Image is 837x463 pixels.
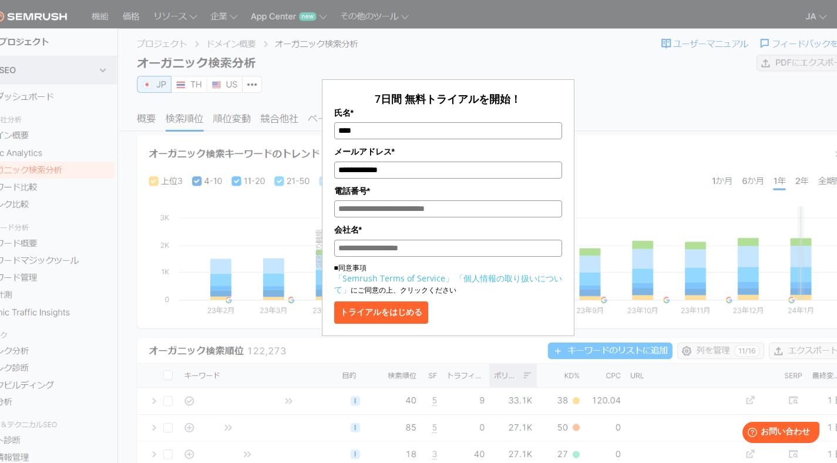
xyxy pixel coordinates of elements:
[334,184,562,197] label: 電話番号*
[334,273,453,284] a: 「Semrush Terms of Service」
[732,417,824,450] iframe: Help widget launcher
[334,145,562,158] label: メールアドレス*
[334,301,428,324] button: トライアルをはじめる
[334,273,562,295] a: 「個人情報の取り扱いについて」
[334,263,562,296] p: ■同意事項 にご同意の上、クリックください
[375,92,521,106] span: 7日間 無料トライアルを開始！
